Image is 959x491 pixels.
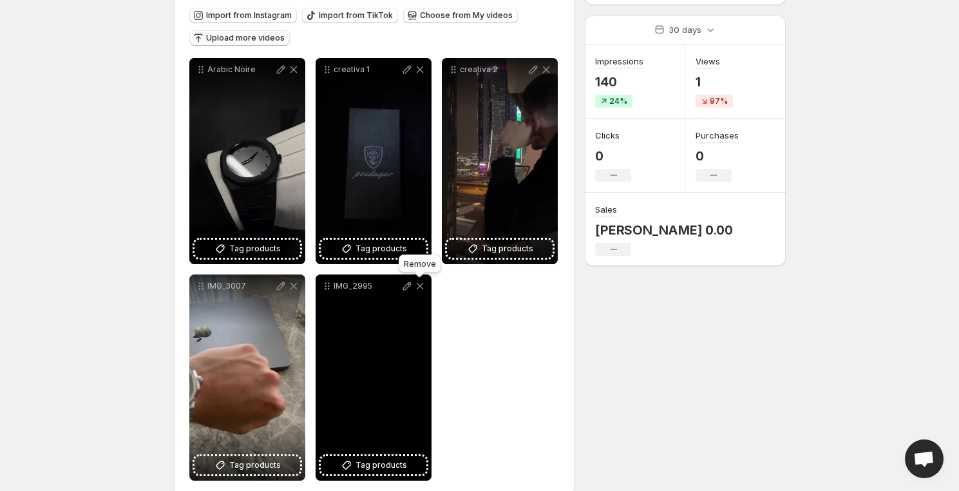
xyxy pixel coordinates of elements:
[207,281,274,291] p: IMG_3007
[195,456,300,474] button: Tag products
[189,8,297,23] button: Import from Instagram
[460,64,527,75] p: creativa 2
[595,74,643,90] p: 140
[595,129,620,142] h3: Clicks
[609,96,627,106] span: 24%
[207,64,274,75] p: Arabic Noire
[189,30,290,46] button: Upload more videos
[195,240,300,258] button: Tag products
[595,148,631,164] p: 0
[595,203,617,216] h3: Sales
[334,281,401,291] p: IMG_2995
[696,129,739,142] h3: Purchases
[302,8,398,23] button: Import from TikTok
[669,23,701,36] p: 30 days
[321,240,426,258] button: Tag products
[206,33,285,43] span: Upload more videos
[206,10,292,21] span: Import from Instagram
[420,10,513,21] span: Choose from My videos
[710,96,728,106] span: 97%
[229,459,281,472] span: Tag products
[447,240,553,258] button: Tag products
[595,55,643,68] h3: Impressions
[189,58,305,264] div: Arabic NoireTag products
[316,274,432,481] div: IMG_2995Tag products
[334,64,401,75] p: creativa 1
[905,439,944,478] a: Open chat
[356,242,407,255] span: Tag products
[189,274,305,481] div: IMG_3007Tag products
[482,242,533,255] span: Tag products
[595,222,732,238] p: [PERSON_NAME] 0.00
[316,58,432,264] div: creativa 1Tag products
[696,148,739,164] p: 0
[356,459,407,472] span: Tag products
[403,8,518,23] button: Choose from My videos
[321,456,426,474] button: Tag products
[696,55,720,68] h3: Views
[442,58,558,264] div: creativa 2Tag products
[696,74,733,90] p: 1
[319,10,393,21] span: Import from TikTok
[229,242,281,255] span: Tag products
